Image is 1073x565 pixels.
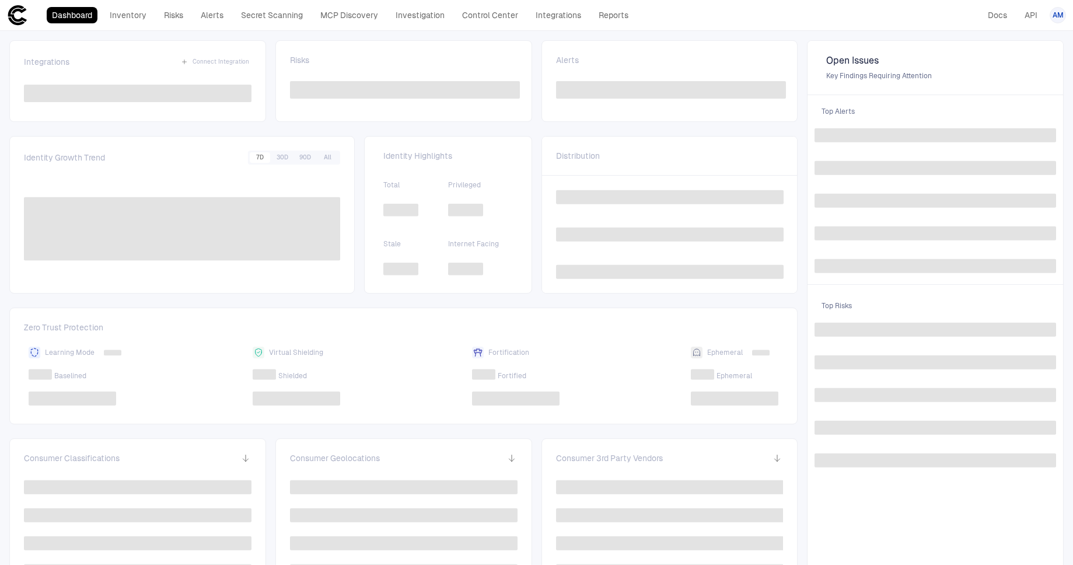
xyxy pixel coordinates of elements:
span: Stale [383,239,448,249]
span: Privileged [448,180,513,190]
span: Top Risks [815,294,1056,318]
a: API [1019,7,1043,23]
span: Integrations [24,57,69,67]
span: Connect Integration [193,58,249,66]
span: AM [1053,11,1064,20]
a: Inventory [104,7,152,23]
span: Fortified [498,371,526,381]
span: Identity Highlights [383,151,513,161]
span: Identity Growth Trend [24,152,105,163]
span: Ephemeral [707,348,743,357]
a: Integrations [530,7,586,23]
span: Ephemeral [717,371,752,381]
button: 7D [250,152,270,163]
span: Learning Mode [45,348,95,357]
a: Risks [159,7,188,23]
span: Consumer Classifications [24,453,120,463]
span: Fortification [488,348,529,357]
a: Docs [983,7,1012,23]
span: Baselined [54,371,86,381]
a: MCP Discovery [315,7,383,23]
a: Control Center [457,7,523,23]
button: 90D [295,152,316,163]
span: Consumer 3rd Party Vendors [556,453,663,463]
span: Top Alerts [815,100,1056,123]
a: Secret Scanning [236,7,308,23]
button: All [317,152,338,163]
span: Consumer Geolocations [290,453,380,463]
a: Alerts [195,7,229,23]
span: Key Findings Requiring Attention [826,71,1044,81]
a: Investigation [390,7,450,23]
span: Alerts [556,55,579,65]
span: Distribution [556,151,600,161]
button: AM [1050,7,1066,23]
span: Virtual Shielding [269,348,323,357]
span: Total [383,180,448,190]
span: Zero Trust Protection [24,322,783,337]
span: Risks [290,55,309,65]
span: Open Issues [826,55,1044,67]
span: Internet Facing [448,239,513,249]
span: Shielded [278,371,307,381]
a: Dashboard [47,7,97,23]
button: 30D [272,152,293,163]
a: Reports [593,7,634,23]
button: Connect Integration [179,55,251,69]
